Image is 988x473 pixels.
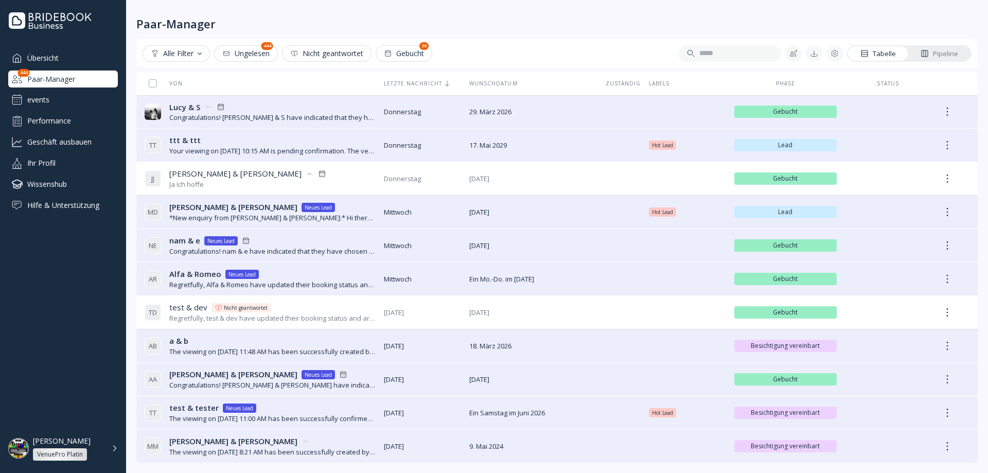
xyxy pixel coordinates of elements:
[222,49,270,58] div: Ungelesen
[169,168,302,179] span: [PERSON_NAME] & [PERSON_NAME]
[469,341,598,351] span: 18. März 2026
[860,49,896,59] div: Tabelle
[145,137,161,153] div: T T
[384,80,461,87] div: Letzte Nachricht
[738,108,833,116] span: Gebucht
[469,442,598,451] span: 9. Mai 2024
[921,49,958,59] div: Pipeline
[738,375,833,383] span: Gebucht
[214,45,278,62] button: Ungelesen
[384,274,461,284] span: Mittwoch
[606,80,641,87] div: Zuständig
[8,154,118,171] a: Ihr Profil
[169,347,376,357] div: The viewing on [DATE] 11:48 AM has been successfully created by [PERSON_NAME].
[384,107,461,117] span: Donnerstag
[145,170,161,187] div: J J
[37,450,83,459] div: VenuePro Platin
[8,438,29,459] img: dpr=1,fit=cover,g=face,w=48,h=48
[169,235,200,246] span: nam & e
[169,135,201,146] span: ttt & ttt
[136,16,216,31] div: Paar-Manager
[169,213,376,223] div: *New enquiry from [PERSON_NAME] & [PERSON_NAME]:* Hi there, We’re very interested in your venue f...
[738,208,833,216] span: Lead
[169,280,376,290] div: Regretfully, Alfa & Romeo have updated their booking status and are no longer showing you as thei...
[145,271,161,287] div: A R
[169,436,297,447] span: [PERSON_NAME] & [PERSON_NAME]
[384,49,424,58] div: Gebucht
[738,409,833,417] span: Besichtigung vereinbart
[8,112,118,129] a: Performance
[384,174,461,184] span: Donnerstag
[384,341,461,351] span: [DATE]
[282,45,372,62] button: Nicht geantwortet
[8,71,118,87] div: Paar-Manager
[384,442,461,451] span: [DATE]
[376,45,432,62] button: Gebucht
[738,141,833,149] span: Lead
[145,438,161,454] div: M M
[734,80,837,87] div: Phase
[384,375,461,384] span: [DATE]
[169,302,207,313] span: test & dev
[652,409,673,417] span: Hot Lead
[145,405,161,421] div: T T
[207,237,235,245] div: Neues Lead
[738,308,833,317] span: Gebucht
[469,80,598,87] div: Wunschdatum
[384,408,461,418] span: [DATE]
[261,42,273,50] div: 444
[169,447,376,457] div: The viewing on [DATE] 8:21 AM has been successfully created by [PERSON_NAME].
[8,92,118,108] a: events
[8,49,118,66] a: Übersicht
[18,69,30,77] div: 444
[8,197,118,214] a: Hilfe & Unterstützung
[305,203,332,212] div: Neues Lead
[145,304,161,321] div: T D
[151,49,202,58] div: Alle Filter
[169,269,221,279] span: Alfa & Romeo
[384,141,461,150] span: Donnerstag
[738,241,833,250] span: Gebucht
[169,113,376,122] div: Congratulations! [PERSON_NAME] & S have indicated that they have chosen you for their wedding day.
[305,371,332,379] div: Neues Lead
[169,336,188,346] span: a & b
[8,71,118,87] a: Paar-Manager444
[469,274,598,284] span: Ein Mo.-Do. im [DATE]
[228,270,256,278] div: Neues Lead
[290,49,363,58] div: Nicht geantwortet
[649,80,726,87] div: Labels
[738,342,833,350] span: Besichtigung vereinbart
[469,241,598,251] span: [DATE]
[738,275,833,283] span: Gebucht
[384,241,461,251] span: Mittwoch
[469,174,598,184] span: [DATE]
[469,107,598,117] span: 29. März 2026
[169,414,376,424] div: The viewing on [DATE] 11:00 AM has been successfully confirmed by [PERSON_NAME].
[145,237,161,254] div: N E
[169,313,376,323] div: Regretfully, test & dev have updated their booking status and are no longer showing you as their ...
[419,42,429,50] div: 36
[845,80,931,87] div: Status
[8,133,118,150] a: Geschäft ausbauen
[169,369,297,380] span: [PERSON_NAME] & [PERSON_NAME]
[226,404,253,412] div: Neues Lead
[469,375,598,384] span: [DATE]
[169,380,376,390] div: Congratulations! [PERSON_NAME] & [PERSON_NAME] have indicated that they have chosen you for their...
[143,45,210,62] button: Alle Filter
[469,308,598,318] span: [DATE]
[384,207,461,217] span: Mittwoch
[145,80,183,87] div: Von
[33,436,91,446] div: [PERSON_NAME]
[738,442,833,450] span: Besichtigung vereinbart
[145,204,161,220] div: M D
[169,146,376,156] div: Your viewing on [DATE] 10:15 AM is pending confirmation. The venue will approve or decline shortl...
[169,180,326,189] div: Ja Ich hoffe
[469,207,598,217] span: [DATE]
[169,402,219,413] span: test & tester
